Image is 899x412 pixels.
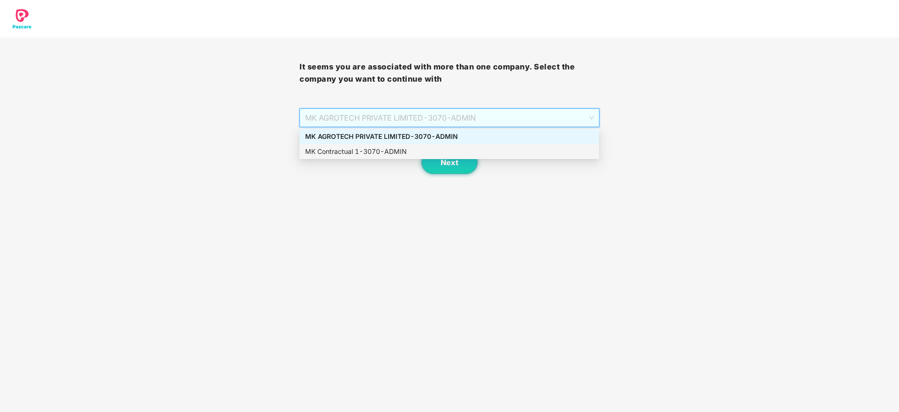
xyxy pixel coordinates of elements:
span: Next [441,158,458,167]
div: MK AGROTECH PRIVATE LIMITED - 3070 - ADMIN [305,131,593,142]
button: Next [421,151,478,174]
h3: It seems you are associated with more than one company. Select the company you want to continue with [300,61,599,85]
span: MK AGROTECH PRIVATE LIMITED - 3070 - ADMIN [305,109,593,127]
div: MK Contractual 1 - 3070 - ADMIN [305,146,593,157]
